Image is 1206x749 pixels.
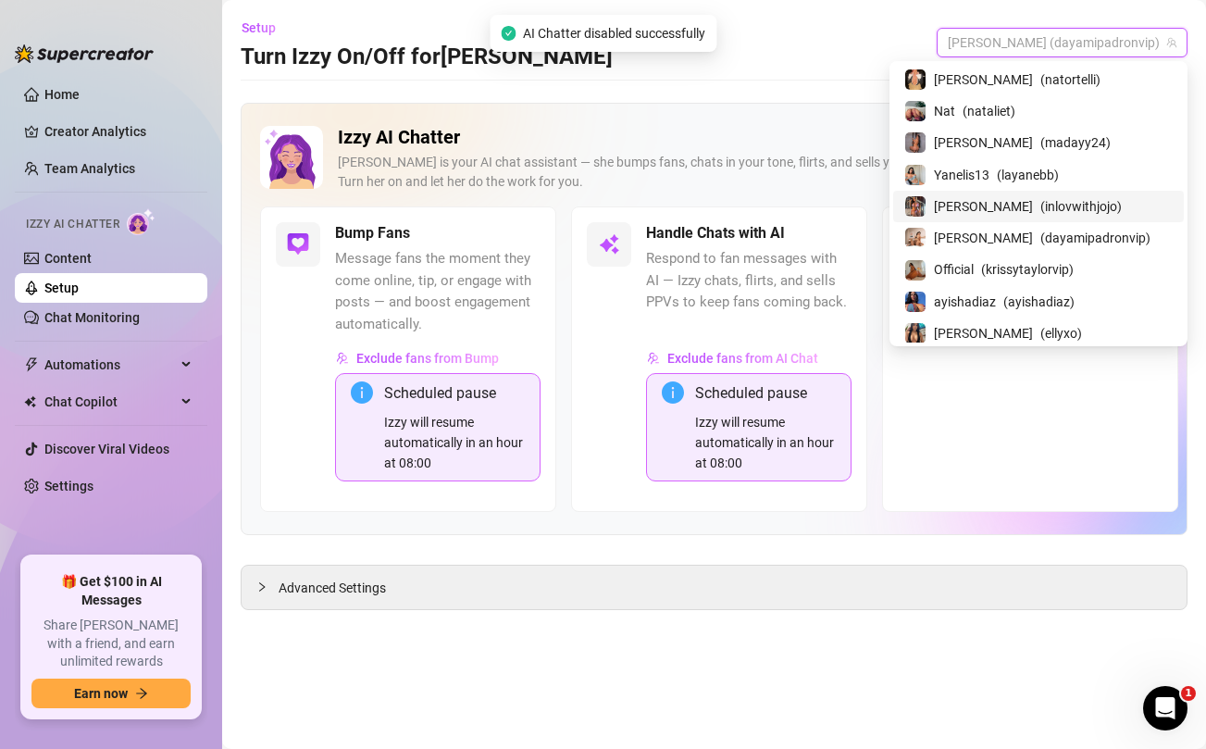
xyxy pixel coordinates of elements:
[279,578,386,598] span: Advanced Settings
[31,573,191,609] span: 🎁 Get $100 in AI Messages
[26,216,119,233] span: Izzy AI Chatter
[15,44,154,63] img: logo-BBDzfeDw.svg
[934,292,996,312] span: ayishadiaz
[44,387,176,417] span: Chat Copilot
[384,381,525,405] div: Scheduled pause
[351,381,373,404] span: info-circle
[1166,37,1177,48] span: team
[44,281,79,295] a: Setup
[934,69,1033,90] span: [PERSON_NAME]
[44,117,193,146] a: Creator Analytics
[1003,292,1075,312] span: ( ayishadiaz )
[135,687,148,700] span: arrow-right
[934,323,1033,343] span: [PERSON_NAME]
[695,412,836,473] div: Izzy will resume automatically in an hour at 08:00
[74,686,128,701] span: Earn now
[338,153,1111,192] div: [PERSON_NAME] is your AI chat assistant — she bumps fans, chats in your tone, flirts, and sells y...
[356,351,499,366] span: Exclude fans from Bump
[336,352,349,365] img: svg%3e
[905,69,926,90] img: Natalie
[335,222,410,244] h5: Bump Fans
[241,43,613,72] h3: Turn Izzy On/Off for [PERSON_NAME]
[241,13,291,43] button: Setup
[1040,323,1082,343] span: ( ellyxo )
[934,259,974,280] span: Official
[695,381,836,405] div: Scheduled pause
[646,248,852,314] span: Respond to fan messages with AI — Izzy chats, flirts, and sells PPVs to keep fans coming back.
[44,251,92,266] a: Content
[667,351,818,366] span: Exclude fans from AI Chat
[1040,132,1111,153] span: ( madayy24 )
[44,87,80,102] a: Home
[1040,228,1150,248] span: ( dayamipadronvip )
[24,357,39,372] span: thunderbolt
[287,233,309,256] img: svg%3e
[44,161,135,176] a: Team Analytics
[934,101,955,121] span: Nat
[948,29,1176,56] span: Dayami (dayamipadronvip)
[934,196,1033,217] span: [PERSON_NAME]
[646,343,819,373] button: Exclude fans from AI Chat
[44,310,140,325] a: Chat Monitoring
[905,228,926,248] img: Dayami
[934,165,989,185] span: Yanelis13
[335,248,541,335] span: Message fans the moment they come online, tip, or engage with posts — and boost engagement automa...
[31,679,191,708] button: Earn nowarrow-right
[905,165,926,185] img: Yanelis13
[260,126,323,189] img: Izzy AI Chatter
[905,292,926,312] img: ayishadiaz
[662,381,684,404] span: info-circle
[905,101,926,121] img: Nat
[598,233,620,256] img: svg%3e
[501,26,516,41] span: check-circle
[934,132,1033,153] span: [PERSON_NAME]
[934,228,1033,248] span: [PERSON_NAME]
[44,350,176,380] span: Automations
[1040,69,1100,90] span: ( natortelli )
[905,196,926,217] img: JoJo
[1181,686,1196,701] span: 1
[963,101,1015,121] span: ( nataliet )
[44,479,93,493] a: Settings
[44,442,169,456] a: Discover Viral Videos
[523,23,705,44] span: AI Chatter disabled successfully
[647,352,660,365] img: svg%3e
[256,581,267,593] span: collapsed
[1040,196,1122,217] span: ( inlovwithjojo )
[646,222,785,244] h5: Handle Chats with AI
[981,259,1074,280] span: ( krissytaylorvip )
[24,395,36,408] img: Chat Copilot
[905,260,926,281] img: Official
[338,126,1111,149] h2: Izzy AI Chatter
[335,343,500,373] button: Exclude fans from Bump
[905,132,926,153] img: Maday
[256,577,279,597] div: collapsed
[31,617,191,671] span: Share [PERSON_NAME] with a friend, and earn unlimited rewards
[997,165,1059,185] span: ( layanebb )
[905,323,926,343] img: Elizabeth
[127,208,155,235] img: AI Chatter
[1143,686,1187,730] iframe: Intercom live chat
[242,20,276,35] span: Setup
[384,412,525,473] div: Izzy will resume automatically in an hour at 08:00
